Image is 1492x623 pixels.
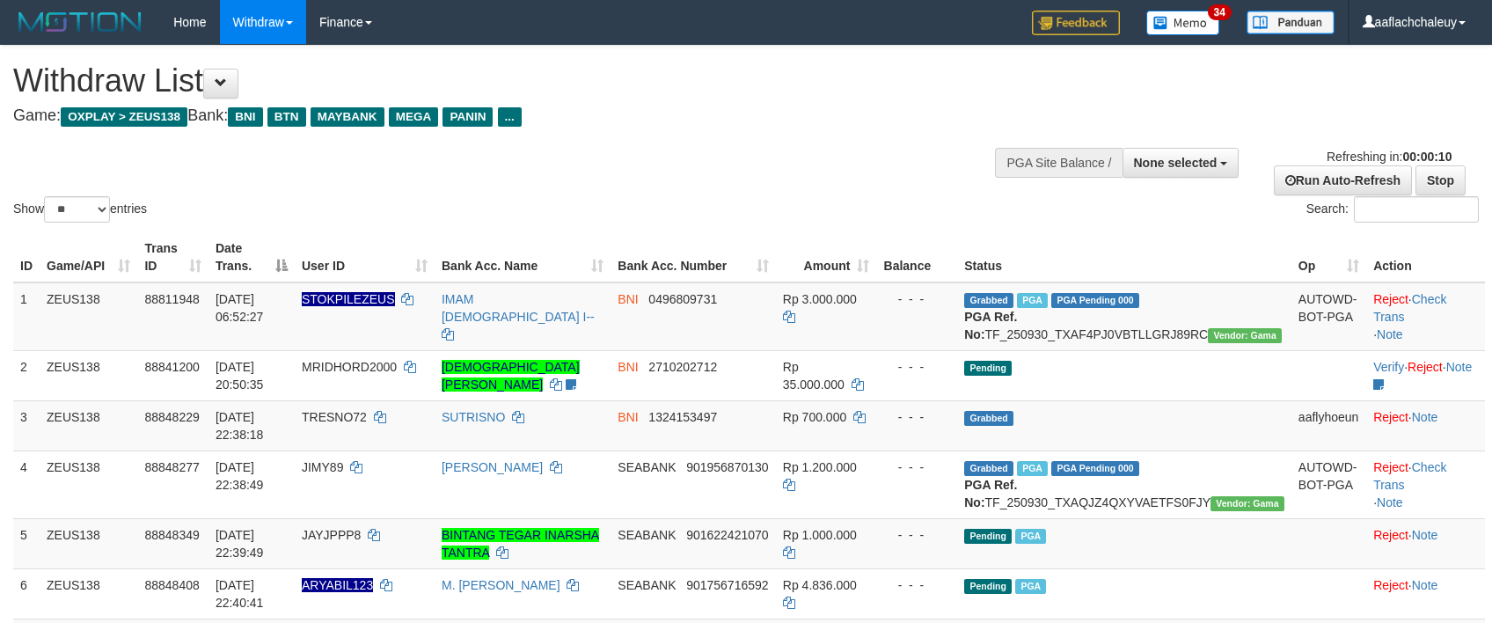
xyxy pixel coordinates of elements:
[783,410,846,424] span: Rp 700.000
[442,528,599,560] a: BINTANG TEGAR INARSHA TANTRA
[1274,165,1412,195] a: Run Auto-Refresh
[957,451,1291,518] td: TF_250930_TXAQJZ4QXYVAETFS0FJY
[648,360,717,374] span: Copy 2710202712 to clipboard
[1366,518,1485,568] td: ·
[1354,196,1479,223] input: Search:
[1291,400,1366,451] td: aaflyhoeun
[144,460,199,474] span: 88848277
[618,292,638,306] span: BNI
[1412,528,1438,542] a: Note
[964,579,1012,594] span: Pending
[1373,360,1404,374] a: Verify
[302,528,361,542] span: JAYJPPP8
[144,578,199,592] span: 88848408
[40,282,137,351] td: ZEUS138
[776,232,877,282] th: Amount: activate to sort column ascending
[1373,292,1446,324] a: Check Trans
[1051,293,1139,308] span: PGA Pending
[40,350,137,400] td: ZEUS138
[783,292,857,306] span: Rp 3.000.000
[13,9,147,35] img: MOTION_logo.png
[40,518,137,568] td: ZEUS138
[1208,328,1282,343] span: Vendor URL: https://trx31.1velocity.biz
[883,290,950,308] div: - - -
[1051,461,1139,476] span: PGA Pending
[216,292,264,324] span: [DATE] 06:52:27
[216,360,264,392] span: [DATE] 20:50:35
[302,410,367,424] span: TRESNO72
[13,107,977,125] h4: Game: Bank:
[1015,579,1046,594] span: Marked by aaftrukkakada
[611,232,775,282] th: Bank Acc. Number: activate to sort column ascending
[13,451,40,518] td: 4
[302,292,395,306] span: Nama rekening ada tanda titik/strip, harap diedit
[964,361,1012,376] span: Pending
[13,196,147,223] label: Show entries
[964,293,1013,308] span: Grabbed
[1146,11,1220,35] img: Button%20Memo.svg
[40,400,137,451] td: ZEUS138
[618,460,676,474] span: SEABANK
[40,451,137,518] td: ZEUS138
[1412,410,1438,424] a: Note
[686,528,768,542] span: Copy 901622421070 to clipboard
[883,408,950,426] div: - - -
[442,460,543,474] a: [PERSON_NAME]
[1366,232,1485,282] th: Action
[618,410,638,424] span: BNI
[964,310,1017,341] b: PGA Ref. No:
[1366,400,1485,451] td: ·
[216,528,264,560] span: [DATE] 22:39:49
[883,358,950,376] div: - - -
[1291,282,1366,351] td: AUTOWD-BOT-PGA
[1373,528,1408,542] a: Reject
[1366,451,1485,518] td: · ·
[964,461,1013,476] span: Grabbed
[957,232,1291,282] th: Status
[1377,495,1403,509] a: Note
[957,282,1291,351] td: TF_250930_TXAF4PJ0VBTLLGRJ89RC
[302,360,397,374] span: MRIDHORD2000
[1032,11,1120,35] img: Feedback.jpg
[1408,360,1443,374] a: Reject
[302,460,343,474] span: JIMY89
[876,232,957,282] th: Balance
[311,107,384,127] span: MAYBANK
[1327,150,1452,164] span: Refreshing in:
[783,578,857,592] span: Rp 4.836.000
[267,107,306,127] span: BTN
[964,411,1013,426] span: Grabbed
[144,292,199,306] span: 88811948
[13,568,40,619] td: 6
[144,528,199,542] span: 88848349
[13,63,977,99] h1: Withdraw List
[964,478,1017,509] b: PGA Ref. No:
[1291,451,1366,518] td: AUTOWD-BOT-PGA
[618,528,676,542] span: SEABANK
[61,107,187,127] span: OXPLAY > ZEUS138
[783,460,857,474] span: Rp 1.200.000
[964,529,1012,544] span: Pending
[13,400,40,451] td: 3
[686,460,768,474] span: Copy 901956870130 to clipboard
[1123,148,1240,178] button: None selected
[1306,196,1479,223] label: Search:
[13,518,40,568] td: 5
[216,410,264,442] span: [DATE] 22:38:18
[442,360,580,392] a: [DEMOGRAPHIC_DATA][PERSON_NAME]
[1373,578,1408,592] a: Reject
[883,458,950,476] div: - - -
[442,410,505,424] a: SUTRISNO
[783,528,857,542] span: Rp 1.000.000
[995,148,1122,178] div: PGA Site Balance /
[1373,460,1408,474] a: Reject
[1373,460,1446,492] a: Check Trans
[295,232,435,282] th: User ID: activate to sort column ascending
[1017,293,1048,308] span: Marked by aafsreyleap
[13,282,40,351] td: 1
[783,360,845,392] span: Rp 35.000.000
[1402,150,1452,164] strong: 00:00:10
[144,360,199,374] span: 88841200
[1373,292,1408,306] a: Reject
[1208,4,1232,20] span: 34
